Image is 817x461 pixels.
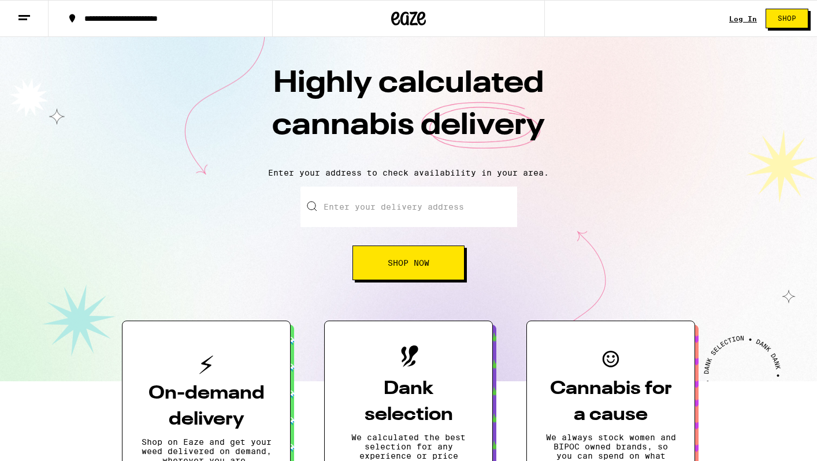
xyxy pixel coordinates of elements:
[300,187,517,227] input: Enter your delivery address
[757,9,817,28] a: Shop
[766,9,808,28] button: Shop
[343,376,474,428] h3: Dank selection
[729,15,757,23] a: Log In
[141,381,272,433] h3: On-demand delivery
[206,63,611,159] h1: Highly calculated cannabis delivery
[352,246,465,280] button: Shop Now
[388,259,429,267] span: Shop Now
[545,376,676,428] h3: Cannabis for a cause
[778,15,796,22] span: Shop
[12,168,805,177] p: Enter your address to check availability in your area.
